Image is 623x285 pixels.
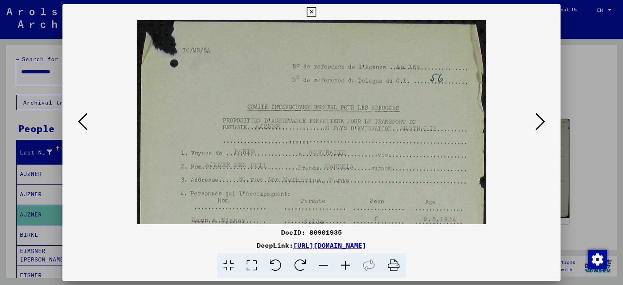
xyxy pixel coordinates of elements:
a: [URL][DOMAIN_NAME] [293,241,366,249]
div: Zustimmung ändern [587,249,607,269]
div: DeepLink: [62,240,561,250]
div: DocID: 80901935 [62,227,561,237]
img: Zustimmung ändern [588,250,607,269]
